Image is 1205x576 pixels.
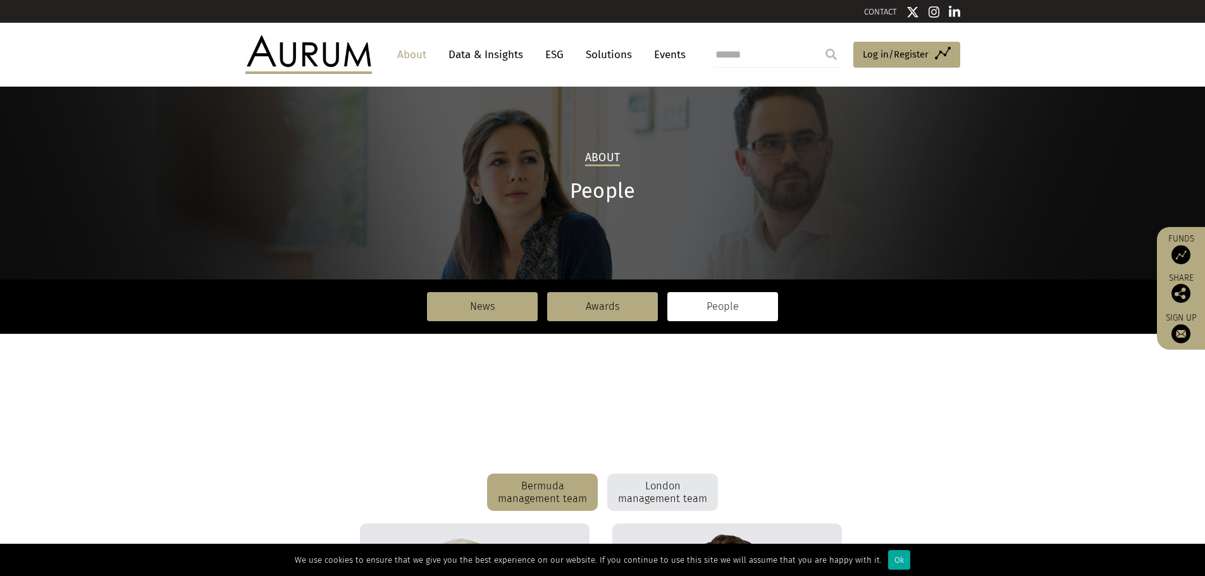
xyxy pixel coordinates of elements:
a: Sign up [1163,312,1199,343]
a: Solutions [579,43,638,66]
div: London management team [607,474,718,512]
img: Instagram icon [929,6,940,18]
a: News [427,292,538,321]
input: Submit [819,42,844,67]
a: ESG [539,43,570,66]
img: Twitter icon [906,6,919,18]
a: Awards [547,292,658,321]
a: Log in/Register [853,42,960,68]
img: Linkedin icon [949,6,960,18]
a: People [667,292,778,321]
a: Events [648,43,686,66]
div: Share [1163,274,1199,303]
img: Sign up to our newsletter [1171,324,1190,343]
a: About [391,43,433,66]
img: Access Funds [1171,245,1190,264]
img: Aurum [245,35,372,73]
a: Funds [1163,233,1199,264]
a: CONTACT [864,7,897,16]
h2: About [585,151,620,166]
span: Log in/Register [863,47,929,62]
img: Share this post [1171,284,1190,303]
a: Data & Insights [442,43,529,66]
h1: People [245,179,960,204]
div: Bermuda management team [487,474,598,512]
div: Ok [888,550,910,570]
